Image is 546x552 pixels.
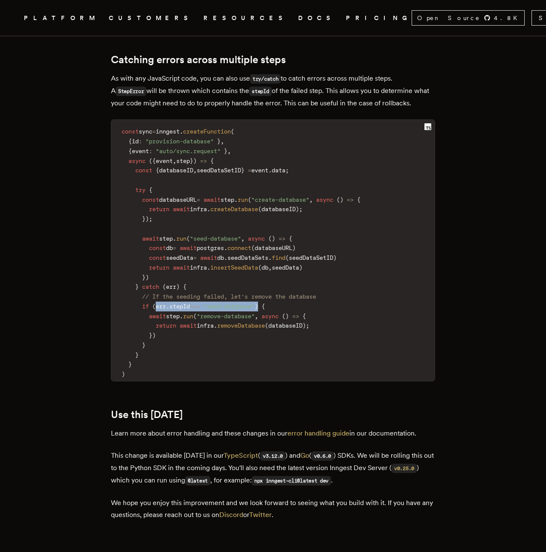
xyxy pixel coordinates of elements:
[152,128,156,135] span: =
[248,235,265,242] span: async
[152,332,156,339] span: )
[258,264,261,271] span: (
[224,148,227,154] span: }
[183,283,186,290] span: {
[252,476,331,485] code: npx inngest-cli@latest dev
[268,322,302,329] span: databaseID
[316,196,333,203] span: async
[173,157,176,164] span: ,
[132,148,149,154] span: event
[156,157,173,164] span: event
[227,244,251,251] span: connect
[193,157,197,164] span: )
[180,128,183,135] span: .
[217,254,224,261] span: db
[152,157,156,164] span: {
[333,254,337,261] span: )
[149,332,152,339] span: }
[279,235,285,242] span: =>
[166,254,193,261] span: seedData
[128,361,132,368] span: }
[142,303,149,310] span: if
[149,264,169,271] span: return
[166,313,180,320] span: step
[251,167,268,174] span: event
[255,313,258,320] span: ,
[227,148,231,154] span: ,
[149,215,152,222] span: ;
[224,254,227,261] span: .
[173,244,176,251] span: =
[159,196,197,203] span: databaseURL
[292,313,299,320] span: =>
[24,13,99,23] button: PLATFORM
[260,451,285,461] code: v3.12.0
[190,157,193,164] span: }
[261,264,268,271] span: db
[268,264,272,271] span: ,
[145,138,214,145] span: "provision-database"
[227,254,268,261] span: seedDataSets
[122,371,125,378] span: )
[210,206,258,212] span: createDatabase
[180,322,197,329] span: await
[255,244,292,251] span: databaseURL
[241,235,244,242] span: ,
[142,215,145,222] span: }
[210,264,258,271] span: insertSeedData
[309,196,313,203] span: ,
[302,313,306,320] span: {
[292,244,296,251] span: )
[190,235,241,242] span: "seed-database"
[231,128,234,135] span: (
[311,451,334,461] code: v0.6.0
[203,196,221,203] span: await
[268,254,272,261] span: .
[166,244,173,251] span: db
[234,196,238,203] span: .
[149,157,152,164] span: (
[176,283,180,290] span: )
[142,283,159,290] span: catch
[299,206,302,212] span: ;
[180,313,183,320] span: .
[142,235,159,242] span: await
[135,186,145,193] span: try
[173,206,190,212] span: await
[288,429,349,437] a: error handling guide
[159,167,193,174] span: databaseID
[145,274,149,281] span: )
[111,54,435,66] h2: Catching errors across multiple steps
[268,235,272,242] span: (
[111,497,435,521] p: We hope you enjoy this improvement and we look forward to seeing what you build with it. If you h...
[249,511,272,519] a: Twitter
[149,313,166,320] span: await
[197,322,214,329] span: infra
[417,14,480,22] span: Open Source
[197,167,241,174] span: seedDataSetID
[217,322,265,329] span: removeDatabase
[214,322,217,329] span: .
[128,148,132,154] span: {
[193,254,197,261] span: =
[145,215,149,222] span: )
[306,322,309,329] span: ;
[169,303,190,310] span: stepId
[238,196,248,203] span: run
[128,157,145,164] span: async
[207,206,210,212] span: .
[183,313,193,320] span: run
[347,196,354,203] span: =>
[282,313,285,320] span: (
[210,157,214,164] span: {
[197,313,255,320] span: "remove-database"
[190,303,200,310] span: ===
[261,303,265,310] span: {
[217,138,221,145] span: }
[156,128,180,135] span: inngest
[135,352,139,358] span: }
[224,244,227,251] span: .
[190,264,207,271] span: infra
[200,157,207,164] span: =>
